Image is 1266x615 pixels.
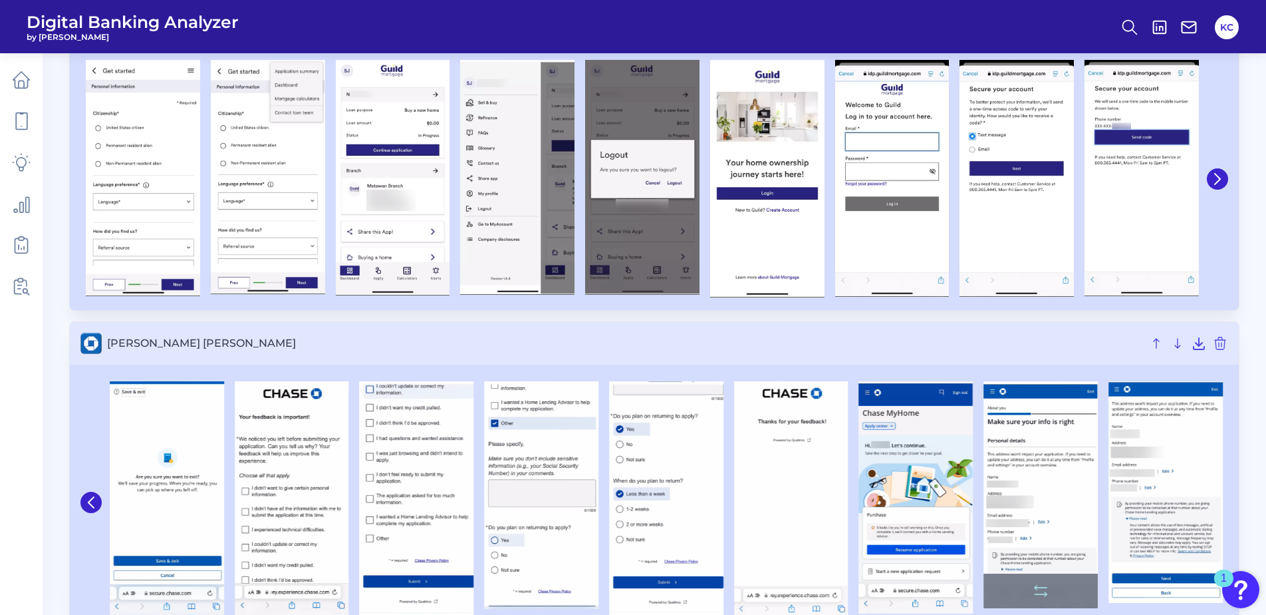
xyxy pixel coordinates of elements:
[484,381,598,609] img: JP Morgan Chase
[460,60,574,294] img: Guild Mortgage
[1084,60,1199,296] img: Guild Mortgage
[1221,578,1227,596] div: 1
[710,60,824,298] img: Guild Mortgage
[27,32,239,42] span: by [PERSON_NAME]
[1215,15,1239,39] button: KC
[835,60,949,296] img: Guild Mortgage
[859,381,973,614] img: JP Morgan Chase
[1108,381,1223,603] img: JP Morgan Chase
[959,60,1074,296] img: Guild Mortgage
[211,60,325,294] img: Guild Mortgage
[27,12,239,32] span: Digital Banking Analyzer
[107,337,1143,349] span: [PERSON_NAME] [PERSON_NAME]
[983,381,1098,608] img: JP Morgan Chase
[336,60,450,296] img: Guild Mortgage
[585,60,699,294] img: Guild Mortgage
[86,60,200,296] img: Guild Mortgage
[110,381,224,615] img: JP Morgan Chase
[235,381,349,615] img: JP Morgan Chase
[1222,571,1259,608] button: Open Resource Center, 1 new notification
